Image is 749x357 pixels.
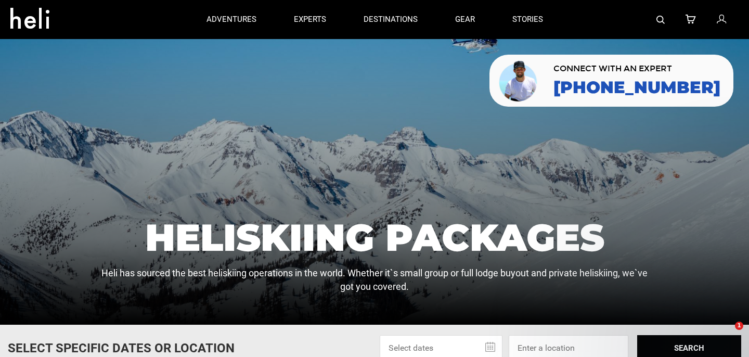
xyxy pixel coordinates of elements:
[656,16,665,24] img: search-bar-icon.svg
[8,339,235,357] p: Select Specific Dates Or Location
[100,266,649,293] p: Heli has sourced the best heliskiing operations in the world. Whether it`s small group or full lo...
[714,322,739,347] iframe: Intercom live chat
[364,14,418,25] p: destinations
[206,14,256,25] p: adventures
[735,322,743,330] span: 1
[100,219,649,256] h1: Heliskiing Packages
[497,59,540,103] img: contact our team
[553,65,720,73] span: CONNECT WITH AN EXPERT
[294,14,326,25] p: experts
[553,78,720,97] a: [PHONE_NUMBER]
